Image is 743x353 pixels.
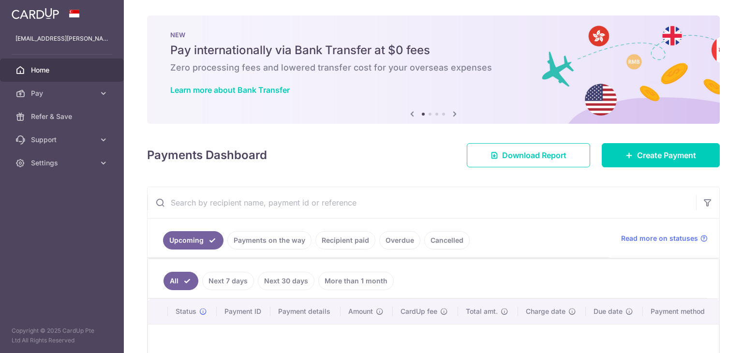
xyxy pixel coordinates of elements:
span: Settings [31,158,95,168]
a: Read more on statuses [621,234,708,243]
a: All [163,272,198,290]
span: Status [176,307,196,316]
h4: Payments Dashboard [147,147,267,164]
th: Payment details [270,299,341,324]
span: Refer & Save [31,112,95,121]
span: Due date [594,307,623,316]
a: Next 30 days [258,272,314,290]
a: Payments on the way [227,231,312,250]
img: CardUp [12,8,59,19]
a: Create Payment [602,143,720,167]
a: Download Report [467,143,590,167]
input: Search by recipient name, payment id or reference [148,187,696,218]
span: Download Report [502,149,566,161]
a: Recipient paid [315,231,375,250]
h5: Pay internationally via Bank Transfer at $0 fees [170,43,697,58]
span: Read more on statuses [621,234,698,243]
a: Learn more about Bank Transfer [170,85,290,95]
span: Support [31,135,95,145]
a: Next 7 days [202,272,254,290]
a: Cancelled [424,231,470,250]
span: Home [31,65,95,75]
span: Pay [31,88,95,98]
a: Overdue [379,231,420,250]
p: [EMAIL_ADDRESS][PERSON_NAME][DOMAIN_NAME] [15,34,108,44]
span: Total amt. [466,307,498,316]
a: Upcoming [163,231,223,250]
th: Payment ID [217,299,271,324]
h6: Zero processing fees and lowered transfer cost for your overseas expenses [170,62,697,74]
p: NEW [170,31,697,39]
a: More than 1 month [318,272,394,290]
span: CardUp fee [401,307,437,316]
th: Payment method [643,299,719,324]
span: Create Payment [637,149,696,161]
span: Charge date [526,307,565,316]
img: Bank transfer banner [147,15,720,124]
span: Amount [348,307,373,316]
